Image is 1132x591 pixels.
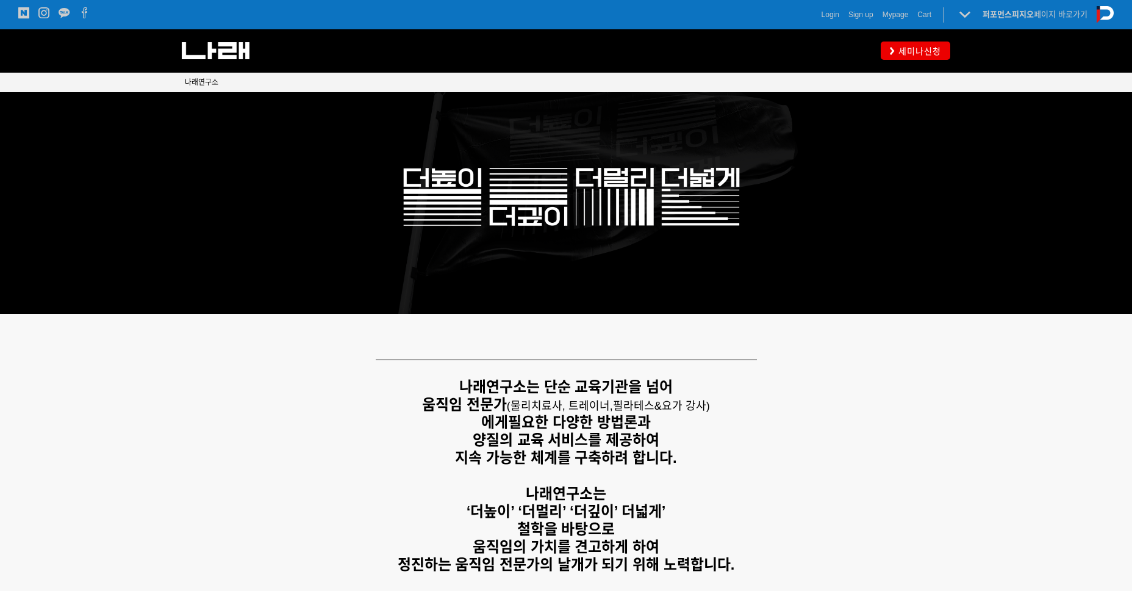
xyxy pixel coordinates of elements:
[473,538,659,555] strong: 움직임의 가치를 견고하게 하여
[983,10,1034,19] strong: 퍼포먼스피지오
[185,76,218,89] a: 나래연구소
[507,400,613,412] span: (
[459,379,673,395] strong: 나래연구소는 단순 교육기관을 넘어
[983,10,1087,19] a: 퍼포먼스피지오페이지 바로가기
[185,78,218,87] span: 나래연구소
[883,9,909,21] a: Mypage
[848,9,873,21] a: Sign up
[398,556,735,573] strong: 정진하는 움직임 전문가의 날개가 되기 위해 노력합니다.
[822,9,839,21] a: Login
[473,432,659,448] strong: 양질의 교육 서비스를 제공하여
[895,45,941,57] span: 세미나신청
[467,503,666,520] strong: ‘더높이’ ‘더멀리’ ‘더깊이’ 더넓게’
[613,400,710,412] span: 필라테스&요가 강사)
[510,400,613,412] span: 물리치료사, 트레이너,
[481,414,508,430] strong: 에게
[526,485,606,502] strong: 나래연구소는
[917,9,931,21] a: Cart
[508,414,650,430] strong: 필요한 다양한 방법론과
[422,396,507,413] strong: 움직임 전문가
[517,521,615,537] strong: 철학을 바탕으로
[881,42,950,59] a: 세미나신청
[455,449,676,466] strong: 지속 가능한 체계를 구축하려 합니다.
